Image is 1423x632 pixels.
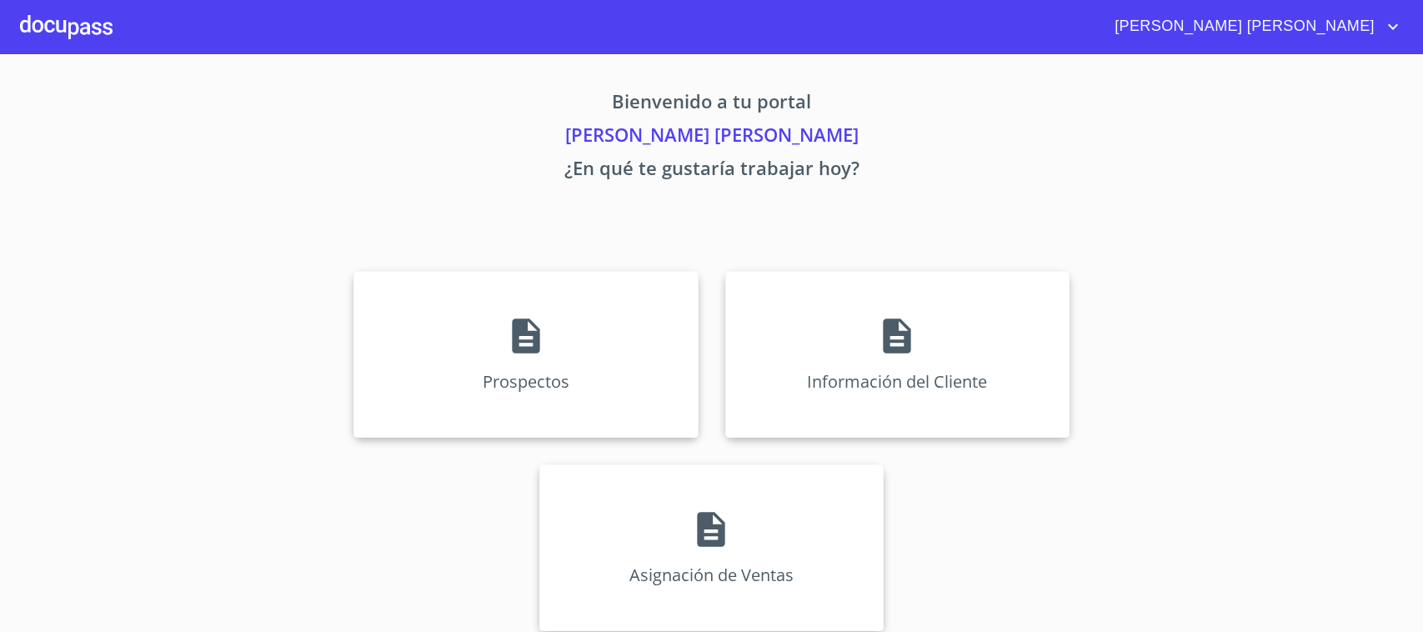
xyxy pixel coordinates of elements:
[198,154,1225,188] p: ¿En qué te gustaría trabajar hoy?
[629,564,794,586] p: Asignación de Ventas
[1102,13,1383,40] span: [PERSON_NAME] [PERSON_NAME]
[198,88,1225,121] p: Bienvenido a tu portal
[483,370,569,393] p: Prospectos
[807,370,987,393] p: Información del Cliente
[1102,13,1403,40] button: account of current user
[198,121,1225,154] p: [PERSON_NAME] [PERSON_NAME]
